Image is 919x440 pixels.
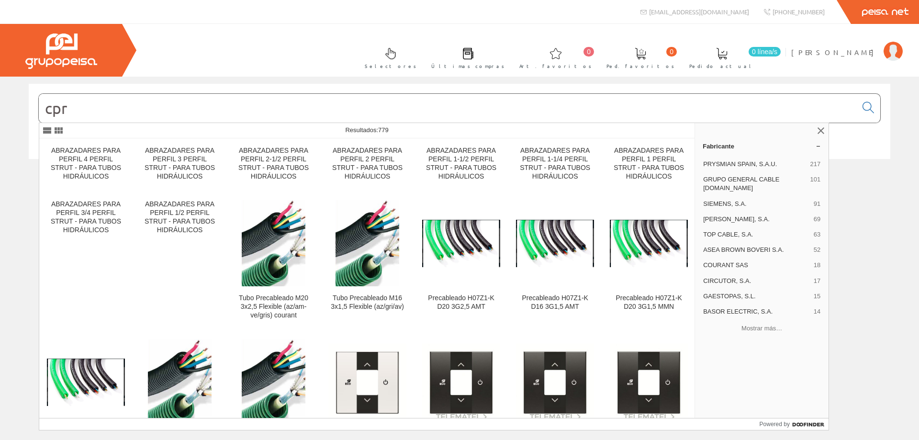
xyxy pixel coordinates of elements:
[703,261,810,270] span: COURANT SAS
[649,8,749,16] span: [EMAIL_ADDRESS][DOMAIN_NAME]
[610,294,688,311] div: Precableado H07Z1-K D20 3G1,5 MMN
[141,147,219,181] div: ABRAZADARES PARA PERFIL 3 PERFIL STRUT - PARA TUBOS HIDRÁULICOS
[365,61,416,71] span: Selectores
[814,230,820,239] span: 63
[814,307,820,316] span: 14
[336,200,399,286] img: Tubo Precableado M16 3x1,5 Flexible (az/gri/av)
[242,339,305,426] img: Tubo precableado verde Ø20 Coaxial sat17vatc euroclass dca
[516,147,594,181] div: ABRAZADARES PARA PERFIL 1-1/4 PERFIL STRUT - PARA TUBOS HIDRÁULICOS
[415,192,508,331] a: Precableado H07Z1-K D20 3G2,5 AMT Precableado H07Z1-K D20 3G2,5 AMT
[378,126,389,134] span: 779
[760,418,829,430] a: Powered by
[703,175,806,192] span: GRUPO GENERAL CABLE [DOMAIN_NAME]
[699,320,825,336] button: Mostrar más…
[703,292,810,301] span: GAESTOPAS, S.L.
[703,200,810,208] span: SIEMENS, S.A.
[148,339,212,426] img: Tubo precableado verde Ø20 u/utp cat.6 dca
[227,139,320,192] a: ABRAZADARES PARA PERFIL 2-1/2 PERFIL STRUT - PARA TUBOS HIDRÁULICOS
[328,147,406,181] div: ABRAZADARES PARA PERFIL 2 PERFIL STRUT - PARA TUBOS HIDRÁULICOS
[583,47,594,56] span: 0
[39,192,133,331] a: ABRAZADARES PARA PERFIL 3/4 PERFIL STRUT - PARA TUBOS HIDRÁULICOS
[227,192,320,331] a: Tubo Precableado M20 3x2,5 Flexible (az/am-ve/gris) courant Tubo Precableado M20 3x2,5 Flexible (...
[695,138,829,154] a: Fabricante
[610,147,688,181] div: ABRAZADARES PARA PERFIL 1 PERFIL STRUT - PARA TUBOS HIDRÁULICOS
[422,147,500,181] div: ABRAZADARES PARA PERFIL 1-1/2 PERFIL STRUT - PARA TUBOS HIDRÁULICOS
[235,147,313,181] div: ABRAZADARES PARA PERFIL 2-1/2 PERFIL STRUT - PARA TUBOS HIDRÁULICOS
[133,192,226,331] a: ABRAZADARES PARA PERFIL 1/2 PERFIL STRUT - PARA TUBOS HIDRÁULICOS
[791,47,879,57] span: [PERSON_NAME]
[355,40,421,75] a: Selectores
[516,294,594,311] div: Precableado H07Z1-K D16 3G1,5 AMT
[703,230,810,239] span: TOP CABLE, S.A.
[39,94,857,123] input: Buscar...
[422,294,500,311] div: Precableado H07Z1-K D20 3G2,5 AMT
[814,246,820,254] span: 52
[814,215,820,224] span: 69
[321,139,414,192] a: ABRAZADARES PARA PERFIL 2 PERFIL STRUT - PARA TUBOS HIDRÁULICOS
[703,277,810,285] span: CIRCUTOR, S.A.
[328,343,406,421] img: Tapa termostato F@H SKY
[235,294,313,320] div: Tubo Precableado M20 3x2,5 Flexible (az/am-ve/gris) courant
[610,220,688,267] img: Precableado H07Z1-K D20 3G1,5 MMN
[431,61,504,71] span: Últimas compras
[328,294,406,311] div: Tubo Precableado M16 3x1,5 Flexible (az/gri/av)
[321,192,414,331] a: Tubo Precableado M16 3x1,5 Flexible (az/gri/av) Tubo Precableado M16 3x1,5 Flexible (az/gri/av)
[814,277,820,285] span: 17
[773,8,825,16] span: [PHONE_NUMBER]
[610,343,688,421] img: Tapa termostato F@H Sky Fan coil BL
[814,292,820,301] span: 15
[602,192,695,331] a: Precableado H07Z1-K D20 3G1,5 MMN Precableado H07Z1-K D20 3G1,5 MMN
[508,139,602,192] a: ABRAZADARES PARA PERFIL 1-1/4 PERFIL STRUT - PARA TUBOS HIDRÁULICOS
[703,215,810,224] span: [PERSON_NAME], S.A.
[666,47,677,56] span: 0
[689,61,754,71] span: Pedido actual
[133,139,226,192] a: ABRAZADARES PARA PERFIL 3 PERFIL STRUT - PARA TUBOS HIDRÁULICOS
[680,40,783,75] a: 0 línea/s Pedido actual
[810,160,820,169] span: 217
[814,261,820,270] span: 18
[422,40,509,75] a: Últimas compras
[47,147,125,181] div: ABRAZADARES PARA PERFIL 4 PERFIL STRUT - PARA TUBOS HIDRÁULICOS
[29,171,890,179] div: © Grupo Peisa
[516,343,594,421] img: Tapa termostato F@H Sky Fan coil NS
[602,139,695,192] a: ABRAZADARES PARA PERFIL 1 PERFIL STRUT - PARA TUBOS HIDRÁULICOS
[749,47,781,56] span: 0 línea/s
[519,61,592,71] span: Art. favoritos
[760,420,790,429] span: Powered by
[703,307,810,316] span: BASOR ELECTRIC, S.A.
[345,126,388,134] span: Resultados:
[508,192,602,331] a: Precableado H07Z1-K D16 3G1,5 AMT Precableado H07Z1-K D16 3G1,5 AMT
[791,40,903,49] a: [PERSON_NAME]
[242,200,305,286] img: Tubo Precableado M20 3x2,5 Flexible (az/am-ve/gris) courant
[141,200,219,235] div: ABRAZADARES PARA PERFIL 1/2 PERFIL STRUT - PARA TUBOS HIDRÁULICOS
[415,139,508,192] a: ABRAZADARES PARA PERFIL 1-1/2 PERFIL STRUT - PARA TUBOS HIDRÁULICOS
[25,34,97,69] img: Grupo Peisa
[516,220,594,267] img: Precableado H07Z1-K D16 3G1,5 AMT
[39,139,133,192] a: ABRAZADARES PARA PERFIL 4 PERFIL STRUT - PARA TUBOS HIDRÁULICOS
[47,200,125,235] div: ABRAZADARES PARA PERFIL 3/4 PERFIL STRUT - PARA TUBOS HIDRÁULICOS
[814,200,820,208] span: 91
[703,160,806,169] span: PRYSMIAN SPAIN, S.A.U.
[422,343,500,421] img: Tapa termostato F@H Sky Fan coil PL
[606,61,674,71] span: Ped. favoritos
[703,246,810,254] span: ASEA BROWN BOVERI S.A.
[47,359,125,406] img: Precableado H07Z1-K D16 2G1,5 MN
[422,220,500,267] img: Precableado H07Z1-K D20 3G2,5 AMT
[810,175,820,192] span: 101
